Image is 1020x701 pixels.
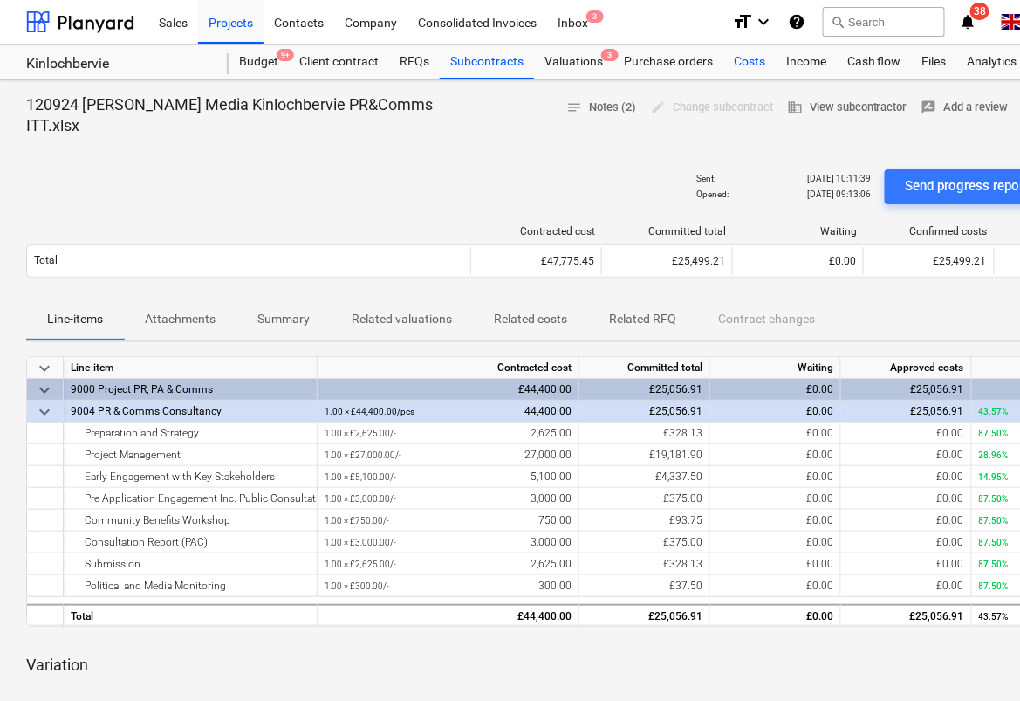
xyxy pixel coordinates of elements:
[979,429,1009,438] small: 87.50%
[937,492,964,505] span: £0.00
[788,11,805,32] i: Knowledge base
[229,45,289,79] a: Budget9+
[649,449,702,461] span: £19,181.90
[655,471,702,483] span: £4,337.50
[979,450,1009,460] small: 28.96%
[979,494,1009,504] small: 87.50%
[325,581,389,591] small: 1.00 × £300.00 / -
[325,407,414,416] small: 1.00 × £44,400.00 / pcs
[979,538,1009,547] small: 87.50%
[937,558,964,570] span: £0.00
[806,558,833,570] span: £0.00
[71,401,310,423] div: 9004 PR & Comms Consultancy
[318,357,579,379] div: Contracted cost
[586,10,604,23] span: 3
[71,553,310,575] div: Submission
[710,604,841,626] div: £0.00
[979,407,1009,416] small: 43.57%
[289,45,389,79] div: Client contract
[723,45,776,79] div: Costs
[979,581,1009,591] small: 87.50%
[325,466,572,488] div: 5,100.00
[806,514,833,526] span: £0.00
[325,401,572,423] div: 44,400.00
[579,604,710,626] div: £25,056.91
[47,310,103,328] p: Line-items
[663,427,702,439] span: £328.13
[277,49,294,61] span: 9+
[145,310,216,328] p: Attachments
[787,100,803,115] span: business
[710,357,841,379] div: Waiting
[806,580,833,592] span: £0.00
[26,655,88,676] p: Variation
[34,357,55,378] span: keyboard_arrow_down
[579,379,710,401] div: £25,056.91
[325,510,572,532] div: 750.00
[937,536,964,548] span: £0.00
[579,357,710,379] div: Committed total
[806,427,833,439] span: £0.00
[696,189,729,200] p: Opened :
[807,189,871,200] p: [DATE] 09:13:06
[566,100,582,115] span: notes
[663,558,702,570] span: £328.13
[829,255,856,267] span: £0.00
[740,225,857,237] div: Waiting
[979,612,1009,622] small: 43.57%
[937,471,964,483] span: £0.00
[669,580,702,592] span: £37.50
[979,516,1009,526] small: 87.50%
[325,553,572,575] div: 2,625.00
[26,55,208,73] div: Kinlochbervie
[325,560,396,569] small: 1.00 × £2,625.00 / -
[806,492,833,505] span: £0.00
[34,401,55,422] span: keyboard_arrow_down
[325,516,389,526] small: 1.00 × £750.00 / -
[806,405,833,417] span: £0.00
[979,472,1009,482] small: 14.95%
[937,449,964,461] span: £0.00
[841,357,972,379] div: Approved costs
[959,11,976,32] i: notifications
[325,429,396,438] small: 1.00 × £2,625.00 / -
[649,405,702,417] span: £25,056.91
[613,45,723,79] a: Purchase orders
[780,94,914,121] button: View subcontractor
[440,45,534,79] a: Subcontracts
[34,379,55,400] span: keyboard_arrow_down
[601,49,619,61] span: 3
[732,11,753,32] i: format_size
[937,580,964,592] span: £0.00
[806,471,833,483] span: £0.00
[871,225,988,237] div: Confirmed costs
[534,45,613,79] div: Valuations
[753,11,774,32] i: keyboard_arrow_down
[841,604,972,626] div: £25,056.91
[696,173,715,184] p: Sent :
[937,514,964,526] span: £0.00
[672,255,725,267] span: £25,499.21
[64,357,318,379] div: Line-item
[352,310,452,328] p: Related valuations
[806,536,833,548] span: £0.00
[71,575,310,597] div: Political and Media Monitoring
[71,510,310,532] div: Community Benefits Workshop
[325,538,396,547] small: 1.00 × £3,000.00 / -
[933,617,1020,701] div: Chat Widget
[566,98,636,118] span: Notes (2)
[470,247,601,275] div: £47,775.45
[609,310,676,328] p: Related RFQ
[325,450,401,460] small: 1.00 × £27,000.00 / -
[921,98,1009,118] span: Add a review
[64,604,318,626] div: Total
[71,379,310,401] div: 9000 Project PR, PA & Comms
[478,225,595,237] div: Contracted cost
[841,379,972,401] div: £25,056.91
[325,472,396,482] small: 1.00 × £5,100.00 / -
[534,45,613,79] a: Valuations3
[494,310,567,328] p: Related costs
[389,45,440,79] a: RFQs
